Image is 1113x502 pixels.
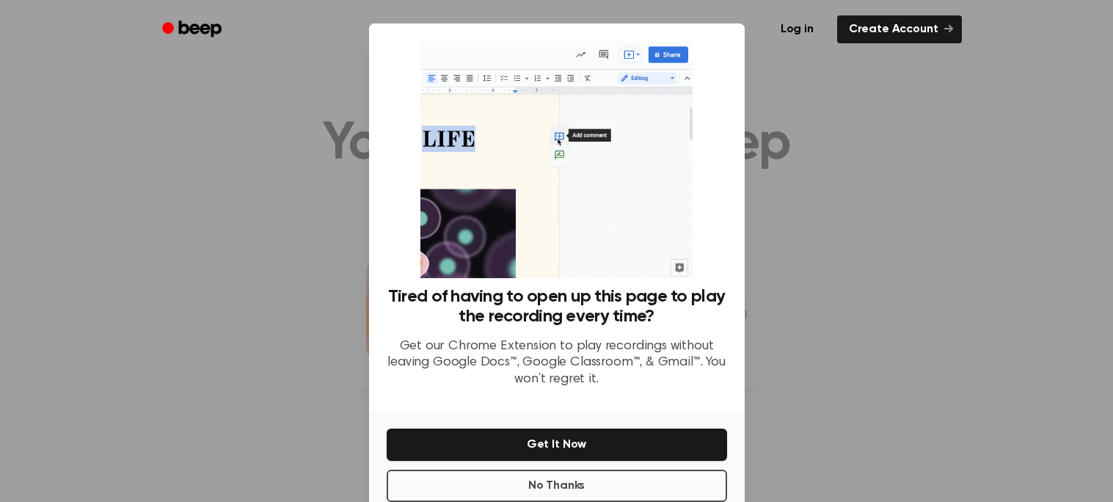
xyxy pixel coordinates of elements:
[387,470,727,502] button: No Thanks
[420,41,693,278] img: Beep extension in action
[766,12,828,46] a: Log in
[387,429,727,461] button: Get It Now
[387,287,727,327] h3: Tired of having to open up this page to play the recording every time?
[152,15,235,44] a: Beep
[837,15,962,43] a: Create Account
[387,338,727,388] p: Get our Chrome Extension to play recordings without leaving Google Docs™, Google Classroom™, & Gm...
